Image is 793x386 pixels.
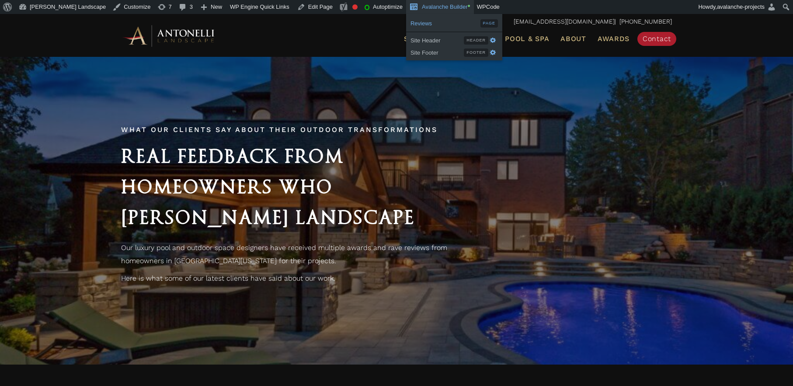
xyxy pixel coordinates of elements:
span: Site Header [410,34,464,45]
span: Contact [643,35,671,43]
span: Site Footer [410,46,464,57]
span: Services [404,35,441,42]
span: Real Feedback from Homeowners Who [PERSON_NAME] Landscape [121,145,415,228]
img: Antonelli Horizontal Logo [121,24,217,48]
span: HEADER [464,36,488,45]
a: Awards [594,33,633,45]
span: Reviews [410,17,480,28]
a: Services [400,33,444,45]
span: Pool & Spa [505,35,549,43]
span: FOOTER [464,49,488,57]
span: avalanche-projects [717,3,765,10]
a: [EMAIL_ADDRESS][DOMAIN_NAME] [514,18,615,25]
span: Open in wp-admin [488,46,497,57]
span: What Our Clients Say About Their Outdoor Transformations [121,125,438,134]
p: | [PHONE_NUMBER] [121,16,672,28]
span: About [560,35,586,42]
a: Pool & Spa [501,33,553,45]
p: Our luxury pool and outdoor space designers have received multiple awards and rave reviews from h... [121,241,462,267]
span: Page [480,19,498,28]
span: Awards [598,35,630,43]
span: • [468,2,470,10]
a: Contact [637,32,676,46]
span: Open in wp-admin [488,34,497,45]
div: Focus keyphrase not set [352,4,358,10]
a: About [557,33,590,45]
p: Here is what some of our latest clients have said about our work. [121,272,462,285]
